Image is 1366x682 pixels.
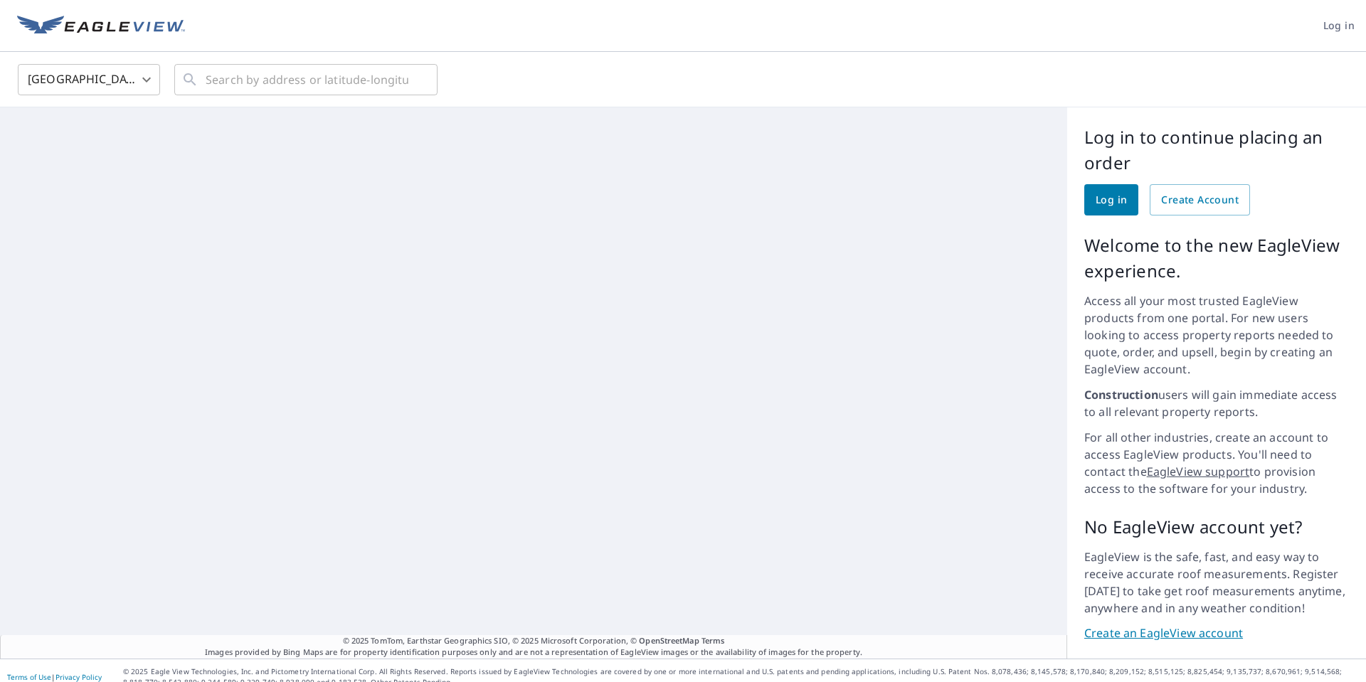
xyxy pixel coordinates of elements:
p: EagleView is the safe, fast, and easy way to receive accurate roof measurements. Register [DATE] ... [1084,548,1349,617]
span: Log in [1096,191,1127,209]
p: Access all your most trusted EagleView products from one portal. For new users looking to access ... [1084,292,1349,378]
a: OpenStreetMap [639,635,699,646]
p: Welcome to the new EagleView experience. [1084,233,1349,284]
p: users will gain immediate access to all relevant property reports. [1084,386,1349,420]
p: Log in to continue placing an order [1084,124,1349,176]
a: Privacy Policy [55,672,102,682]
span: Create Account [1161,191,1239,209]
a: Terms [701,635,725,646]
p: | [7,673,102,681]
p: For all other industries, create an account to access EagleView products. You'll need to contact ... [1084,429,1349,497]
p: No EagleView account yet? [1084,514,1349,540]
input: Search by address or latitude-longitude [206,60,408,100]
a: Terms of Use [7,672,51,682]
strong: Construction [1084,387,1158,403]
span: Log in [1323,17,1355,35]
span: © 2025 TomTom, Earthstar Geographics SIO, © 2025 Microsoft Corporation, © [343,635,725,647]
a: Create Account [1150,184,1250,215]
a: Log in [1084,184,1138,215]
a: Create an EagleView account [1084,625,1349,641]
a: EagleView support [1147,464,1250,479]
div: [GEOGRAPHIC_DATA] [18,60,160,100]
img: EV Logo [17,16,185,37]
